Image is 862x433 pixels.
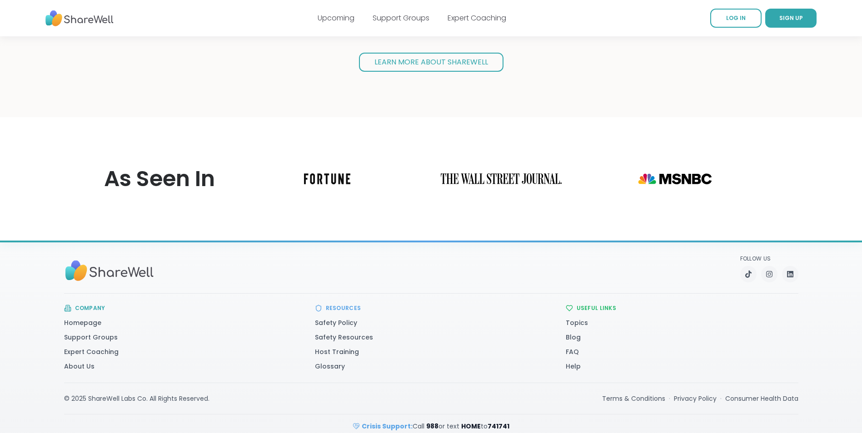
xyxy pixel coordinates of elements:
[720,394,722,403] span: ·
[761,266,777,282] a: Instagram
[315,347,359,356] a: Host Training
[359,53,503,72] a: Learn More About ShareWell
[362,422,509,431] span: Call or text to
[426,422,438,431] strong: 988
[740,255,798,262] p: Follow Us
[674,394,717,403] a: Privacy Policy
[374,57,488,67] span: Learn More About ShareWell
[45,6,114,31] img: ShareWell Nav Logo
[64,318,101,327] a: Homepage
[64,256,155,285] img: Sharewell
[669,394,670,403] span: ·
[779,14,803,22] span: SIGN UP
[75,305,105,312] h3: Company
[765,9,817,28] a: SIGN UP
[318,13,354,23] a: Upcoming
[315,362,345,371] a: Glossary
[566,318,588,327] a: Topics
[602,394,665,403] a: Terms & Conditions
[782,266,798,282] a: LinkedIn
[373,13,429,23] a: Support Groups
[461,422,481,431] strong: HOME
[488,422,509,431] strong: 741741
[315,333,373,342] a: Safety Resources
[64,333,118,342] a: Support Groups
[725,394,798,403] a: Consumer Health Data
[104,162,215,195] h2: As Seen In
[64,362,95,371] a: About Us
[326,305,361,312] h3: Resources
[577,305,617,312] h3: Useful Links
[566,333,581,342] a: Blog
[362,422,413,431] strong: Crisis Support:
[566,347,579,356] a: FAQ
[64,347,119,356] a: Expert Coaching
[726,14,746,22] span: LOG IN
[566,362,581,371] a: Help
[315,318,357,327] a: Safety Policy
[64,394,209,403] div: © 2025 ShareWell Labs Co. All Rights Reserved.
[740,266,757,282] a: TikTok
[710,9,762,28] a: LOG IN
[448,13,506,23] a: Expert Coaching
